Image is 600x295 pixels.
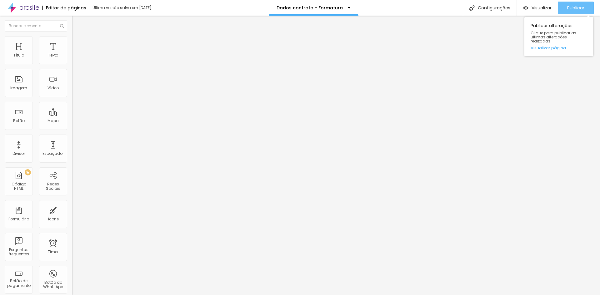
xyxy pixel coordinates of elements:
[8,217,29,221] div: Formulário
[523,5,528,11] img: view-1.svg
[531,31,587,43] span: Clique para publicar as ultimas alterações reaizadas
[12,151,25,156] div: Divisor
[41,182,65,191] div: Redes Sociais
[277,6,343,10] p: Dados contrato - Formatura
[6,182,31,191] div: Código HTML
[10,86,27,90] div: Imagem
[92,6,164,10] div: Última versão salva em [DATE]
[524,17,593,56] div: Publicar alterações
[60,24,64,28] img: Icone
[6,248,31,257] div: Perguntas frequentes
[558,2,594,14] button: Publicar
[48,250,58,254] div: Timer
[48,217,59,221] div: Ícone
[47,119,59,123] div: Mapa
[13,119,25,123] div: Botão
[42,151,64,156] div: Espaçador
[532,5,552,10] span: Visualizar
[13,53,24,57] div: Título
[41,280,65,289] div: Botão do WhatsApp
[6,279,31,288] div: Botão de pagamento
[567,5,584,10] span: Publicar
[469,5,475,11] img: Icone
[42,6,86,10] div: Editor de páginas
[72,16,600,295] iframe: Editor
[48,53,58,57] div: Texto
[5,20,67,32] input: Buscar elemento
[47,86,59,90] div: Vídeo
[517,2,558,14] button: Visualizar
[531,46,587,50] a: Visualizar página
